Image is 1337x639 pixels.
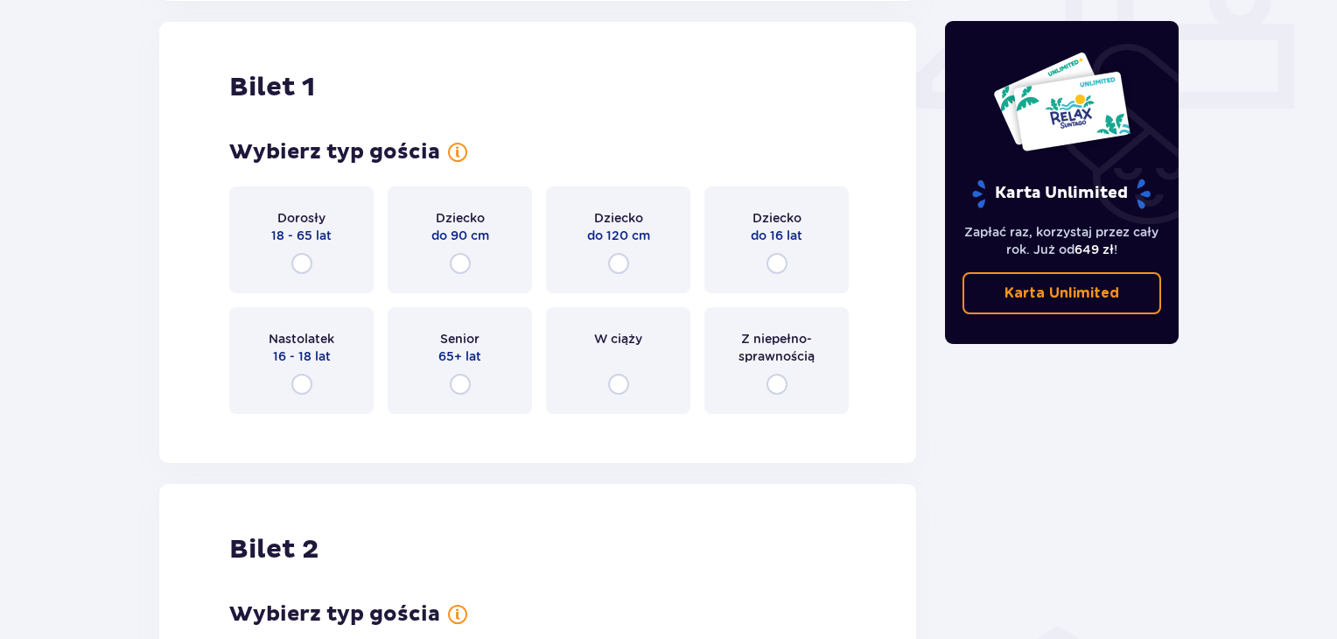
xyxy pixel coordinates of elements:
span: 649 zł [1074,242,1114,256]
a: Karta Unlimited [962,272,1162,314]
p: Wybierz typ gościa [229,601,440,628]
p: W ciąży [594,330,642,348]
p: Wybierz typ gościa [229,139,440,165]
p: Karta Unlimited [1004,284,1119,303]
p: Dziecko [752,209,801,227]
p: Dorosły [277,209,325,227]
p: Nastolatek [269,330,334,348]
p: Zapłać raz, korzystaj przez cały rok. Już od ! [962,223,1162,258]
p: Bilet 2 [229,533,318,566]
p: Bilet 1 [229,71,315,104]
p: Dziecko [594,209,643,227]
p: Dziecko [436,209,485,227]
p: do 90 cm [431,227,489,244]
p: do 120 cm [587,227,650,244]
p: do 16 lat [751,227,802,244]
p: Z niepełno­sprawnością [720,330,833,365]
p: 16 - 18 lat [273,348,331,365]
p: Karta Unlimited [970,179,1152,209]
p: 65+ lat [438,348,481,365]
p: Senior [440,330,479,348]
p: 18 - 65 lat [271,227,332,244]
